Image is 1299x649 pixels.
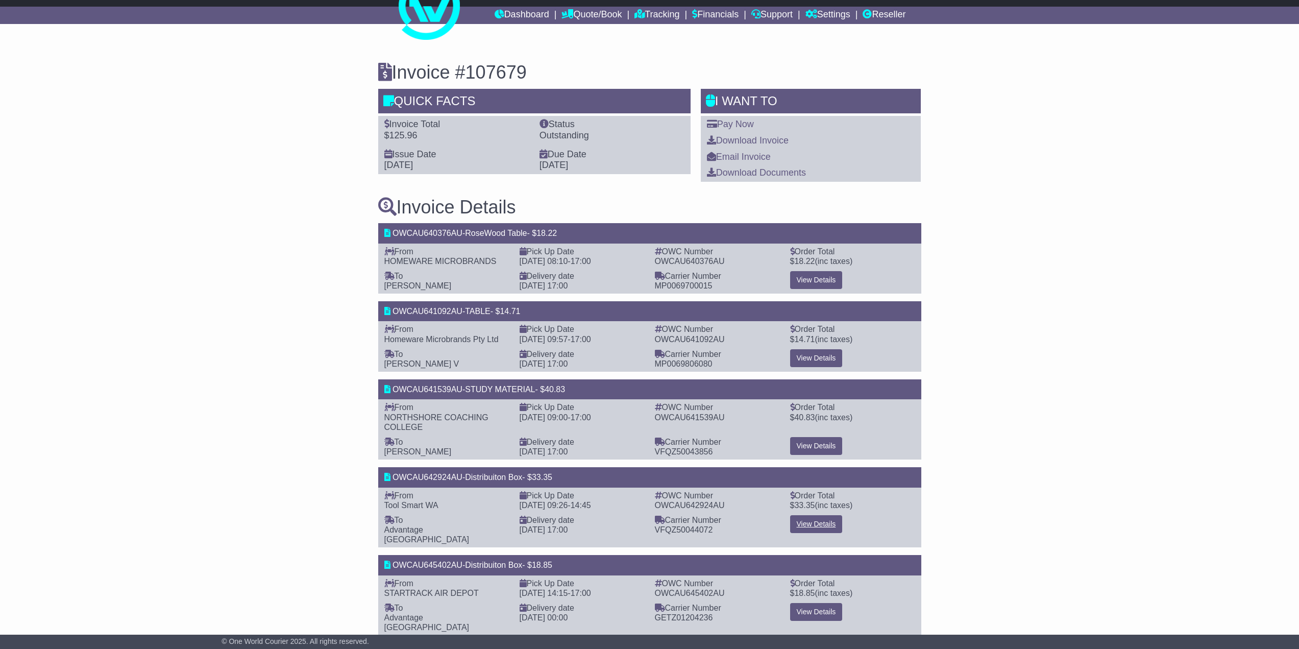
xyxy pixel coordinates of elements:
span: [DATE] 14:15 [520,589,568,597]
div: - [520,256,645,266]
div: - - $ [378,301,921,321]
div: To [384,603,509,613]
span: 18.22 [794,257,815,266]
span: [DATE] 00:00 [520,613,568,622]
div: To [384,349,509,359]
span: Advantage [GEOGRAPHIC_DATA] [384,613,470,632]
a: Download Invoice [707,135,789,146]
div: Carrier Number [655,271,780,281]
span: STARTRACK AIR DEPOT [384,589,479,597]
div: Order Total [790,324,915,334]
div: Delivery date [520,349,645,359]
span: 17:00 [571,257,591,266]
span: [DATE] 08:10 [520,257,568,266]
div: OWC Number [655,402,780,412]
span: 18.85 [794,589,815,597]
div: To [384,271,509,281]
div: To [384,437,509,447]
div: - [520,334,645,344]
a: Reseller [863,7,905,24]
div: Pick Up Date [520,324,645,334]
div: Delivery date [520,271,645,281]
span: GETZ01204236 [655,613,713,622]
span: 40.83 [545,385,565,394]
span: [DATE] 09:26 [520,501,568,510]
span: OWCAU642924AU [393,473,462,482]
span: OWCAU641539AU [655,413,725,422]
span: 40.83 [794,413,815,422]
div: Carrier Number [655,603,780,613]
span: 33.35 [794,501,815,510]
div: From [384,579,509,588]
a: View Details [790,603,843,621]
div: OWC Number [655,491,780,500]
span: 17:00 [571,413,591,422]
div: $ (inc taxes) [790,256,915,266]
div: Delivery date [520,603,645,613]
div: To [384,515,509,525]
div: Pick Up Date [520,579,645,588]
span: [PERSON_NAME] [384,281,452,290]
span: © One World Courier 2025. All rights reserved. [222,637,369,645]
div: [DATE] [384,160,529,171]
div: Order Total [790,402,915,412]
div: - - $ [378,379,921,399]
div: $ (inc taxes) [790,588,915,598]
span: Advantage [GEOGRAPHIC_DATA] [384,525,470,544]
div: Due Date [540,149,684,160]
span: OWCAU641092AU [393,307,462,316]
span: OWCAU641539AU [393,385,462,394]
span: 17:00 [571,589,591,597]
div: - [520,413,645,422]
div: $ (inc taxes) [790,334,915,344]
div: Order Total [790,579,915,588]
span: 14.71 [794,335,815,344]
h3: Invoice Details [378,197,921,218]
div: - - $ [378,467,921,487]
a: View Details [790,349,843,367]
div: OWC Number [655,247,780,256]
span: [DATE] 09:00 [520,413,568,422]
span: OWCAU642924AU [655,501,725,510]
div: OWC Number [655,324,780,334]
div: From [384,247,509,256]
span: VFQZ50043856 [655,447,713,456]
span: OWCAU645402AU [393,561,462,569]
h3: Invoice #107679 [378,62,921,83]
span: [DATE] 17:00 [520,525,568,534]
a: Pay Now [707,119,754,129]
a: Tracking [634,7,679,24]
a: View Details [790,437,843,455]
div: Issue Date [384,149,529,160]
div: Status [540,119,684,130]
div: I WANT to [701,89,921,116]
a: Support [751,7,793,24]
span: RoseWood Table [465,229,527,237]
span: [PERSON_NAME] [384,447,452,456]
div: From [384,491,509,500]
a: Download Documents [707,167,806,178]
span: OWCAU645402AU [655,589,725,597]
span: TABLE [465,307,491,316]
div: - [520,500,645,510]
div: Carrier Number [655,515,780,525]
span: MP0069806080 [655,359,713,368]
a: View Details [790,271,843,289]
span: 18.85 [532,561,552,569]
div: $125.96 [384,130,529,141]
span: 14.71 [500,307,520,316]
span: STUDY MATERIAL [465,385,535,394]
div: Delivery date [520,437,645,447]
div: $ (inc taxes) [790,413,915,422]
span: Homeware Microbrands Pty Ltd [384,335,499,344]
a: Email Invoice [707,152,771,162]
div: - - $ [378,555,921,575]
span: 18.22 [536,229,557,237]
span: 33.35 [532,473,552,482]
div: Pick Up Date [520,491,645,500]
span: 17:00 [571,335,591,344]
div: Delivery date [520,515,645,525]
a: Financials [692,7,739,24]
span: [PERSON_NAME] V [384,359,459,368]
span: Distribuiton Box [465,561,522,569]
